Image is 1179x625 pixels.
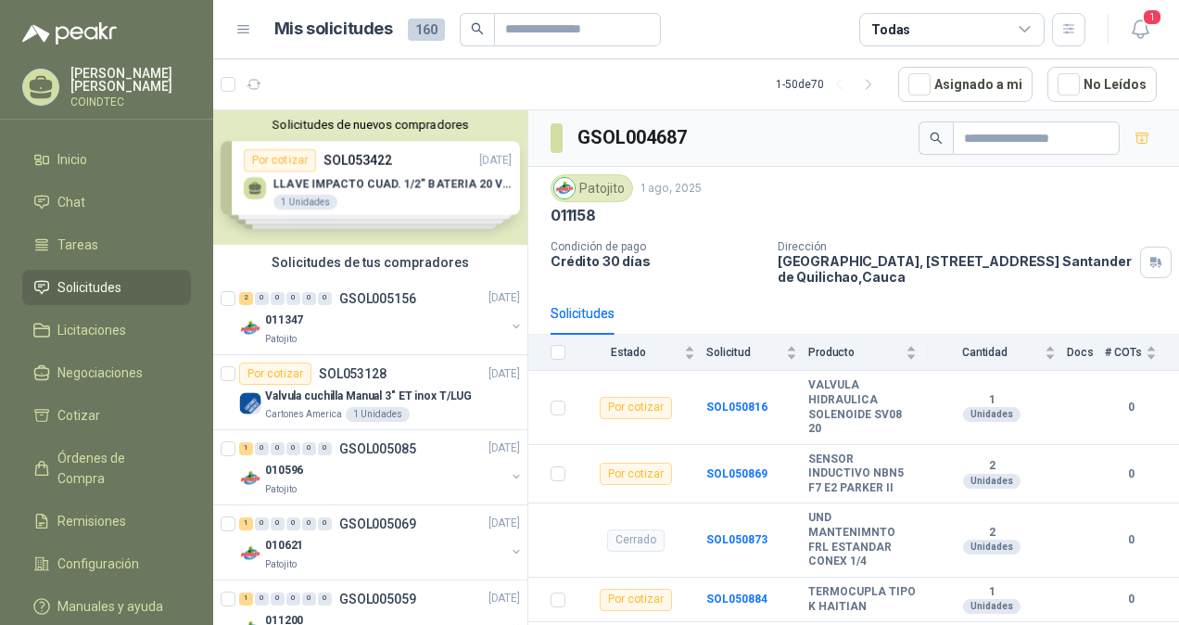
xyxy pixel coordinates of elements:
a: Licitaciones [22,312,191,348]
div: 2 [239,292,253,305]
b: 2 [928,459,1056,474]
p: [DATE] [488,516,520,533]
b: 1 [928,393,1056,408]
a: SOL050816 [706,401,767,414]
div: 0 [302,292,316,305]
span: Cotizar [57,405,100,426]
p: 1 ago, 2025 [640,180,702,198]
div: 0 [302,517,316,530]
div: 0 [255,517,269,530]
div: Solicitudes de nuevos compradoresPor cotizarSOL053422[DATE] LLAVE IMPACTO CUAD. 1/2" BATERIA 20 V... [213,110,527,245]
div: 0 [318,517,332,530]
span: Tareas [57,235,98,255]
button: 1 [1123,13,1157,46]
b: SOL050869 [706,467,767,480]
a: Configuración [22,546,191,581]
button: No Leídos [1047,67,1157,102]
h1: Mis solicitudes [274,16,393,43]
img: Company Logo [239,392,261,415]
th: # COTs [1105,335,1179,371]
span: Manuales y ayuda [57,596,163,617]
p: Condición de pago [551,240,763,253]
b: 1 [928,585,1056,600]
div: 0 [286,593,300,606]
p: Dirección [778,240,1133,253]
div: 0 [271,292,285,305]
span: Solicitudes [57,277,121,298]
div: 1 [239,442,253,455]
a: Remisiones [22,504,191,539]
span: Remisiones [57,511,126,531]
a: Órdenes de Compra [22,440,191,496]
a: Solicitudes [22,270,191,305]
img: Logo peakr [22,22,117,45]
div: Unidades [963,474,1021,489]
div: 0 [318,593,332,606]
p: [DATE] [488,440,520,458]
p: 010621 [265,538,303,555]
p: Patojito [265,557,297,572]
p: GSOL005069 [339,517,416,530]
p: Valvula cuchilla Manual 3" ET inox T/LUG [265,388,472,405]
div: 0 [286,517,300,530]
p: SOL053128 [319,367,387,380]
div: 0 [255,292,269,305]
p: [GEOGRAPHIC_DATA], [STREET_ADDRESS] Santander de Quilichao , Cauca [778,253,1133,285]
div: 1 [239,517,253,530]
span: Producto [808,346,902,359]
p: Crédito 30 días [551,253,763,269]
span: Negociaciones [57,363,143,383]
b: 0 [1105,399,1157,416]
b: 2 [928,526,1056,541]
div: Unidades [963,407,1021,422]
div: 0 [318,292,332,305]
p: [DATE] [488,365,520,383]
div: 0 [318,442,332,455]
b: TERMOCUPLA TIPO K HAITIAN [808,585,917,614]
p: GSOL005156 [339,292,416,305]
p: GSOL005059 [339,593,416,606]
div: 1 Unidades [346,407,410,422]
a: SOL050873 [706,533,767,546]
b: VALVULA HIDRAULICA SOLENOIDE SV08 20 [808,378,917,436]
a: 1 0 0 0 0 0 GSOL005085[DATE] Company Logo010596Patojito [239,438,524,497]
span: 160 [408,19,445,41]
div: Solicitudes [551,303,615,324]
img: Company Logo [239,542,261,565]
p: 011158 [551,206,596,225]
button: Solicitudes de nuevos compradores [221,118,520,132]
span: Solicitud [706,346,782,359]
div: Por cotizar [600,589,672,611]
p: Patojito [265,332,297,347]
b: 0 [1105,591,1157,608]
a: SOL050884 [706,593,767,606]
div: 0 [271,442,285,455]
th: Docs [1067,335,1105,371]
div: 0 [302,442,316,455]
span: # COTs [1105,346,1142,359]
a: Negociaciones [22,355,191,390]
p: GSOL005085 [339,442,416,455]
div: 1 [239,593,253,606]
div: 1 - 50 de 70 [776,70,883,99]
span: Cantidad [928,346,1041,359]
p: 010596 [265,463,303,480]
button: Asignado a mi [898,67,1033,102]
a: 1 0 0 0 0 0 GSOL005069[DATE] Company Logo010621Patojito [239,513,524,572]
a: Manuales y ayuda [22,589,191,624]
div: 0 [271,593,285,606]
b: SENSOR INDUCTIVO NBN5 F7 E2 PARKER II [808,453,917,496]
div: 0 [255,593,269,606]
div: Todas [871,19,910,40]
span: Órdenes de Compra [57,448,173,489]
a: Cotizar [22,398,191,433]
div: Solicitudes de tus compradores [213,245,527,280]
span: Estado [577,346,680,359]
a: Inicio [22,142,191,177]
div: 0 [255,442,269,455]
p: [DATE] [488,290,520,308]
img: Company Logo [239,467,261,490]
a: Por cotizarSOL053128[DATE] Company LogoValvula cuchilla Manual 3" ET inox T/LUGCartones America1 ... [213,355,527,430]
